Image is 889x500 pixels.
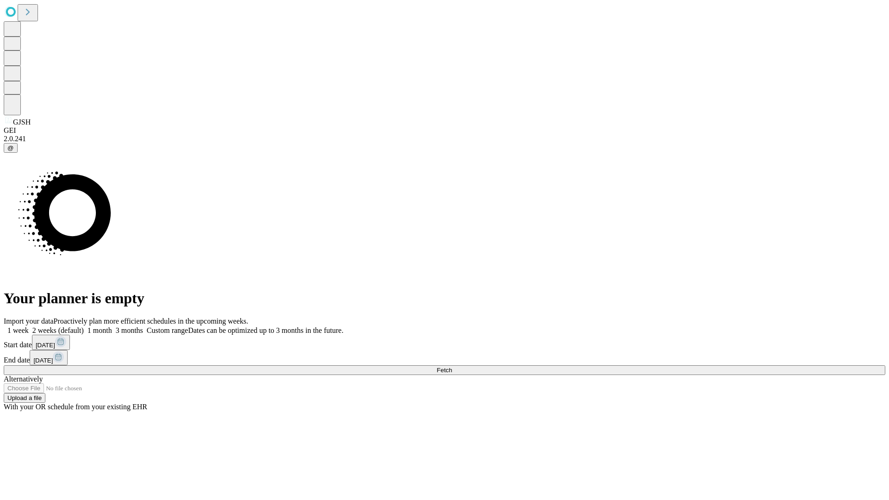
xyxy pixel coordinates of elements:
span: Dates can be optimized up to 3 months in the future. [188,326,343,334]
button: @ [4,143,18,153]
div: GEI [4,126,885,135]
span: 1 month [88,326,112,334]
button: Fetch [4,365,885,375]
div: 2.0.241 [4,135,885,143]
div: End date [4,350,885,365]
h1: Your planner is empty [4,290,885,307]
span: GJSH [13,118,31,126]
span: With your OR schedule from your existing EHR [4,403,147,411]
span: [DATE] [33,357,53,364]
button: [DATE] [30,350,68,365]
span: Proactively plan more efficient schedules in the upcoming weeks. [54,317,248,325]
span: 2 weeks (default) [32,326,84,334]
button: [DATE] [32,335,70,350]
span: Custom range [147,326,188,334]
span: 1 week [7,326,29,334]
span: Alternatively [4,375,43,383]
span: Import your data [4,317,54,325]
span: [DATE] [36,342,55,349]
div: Start date [4,335,885,350]
span: @ [7,144,14,151]
span: 3 months [116,326,143,334]
span: Fetch [437,367,452,374]
button: Upload a file [4,393,45,403]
